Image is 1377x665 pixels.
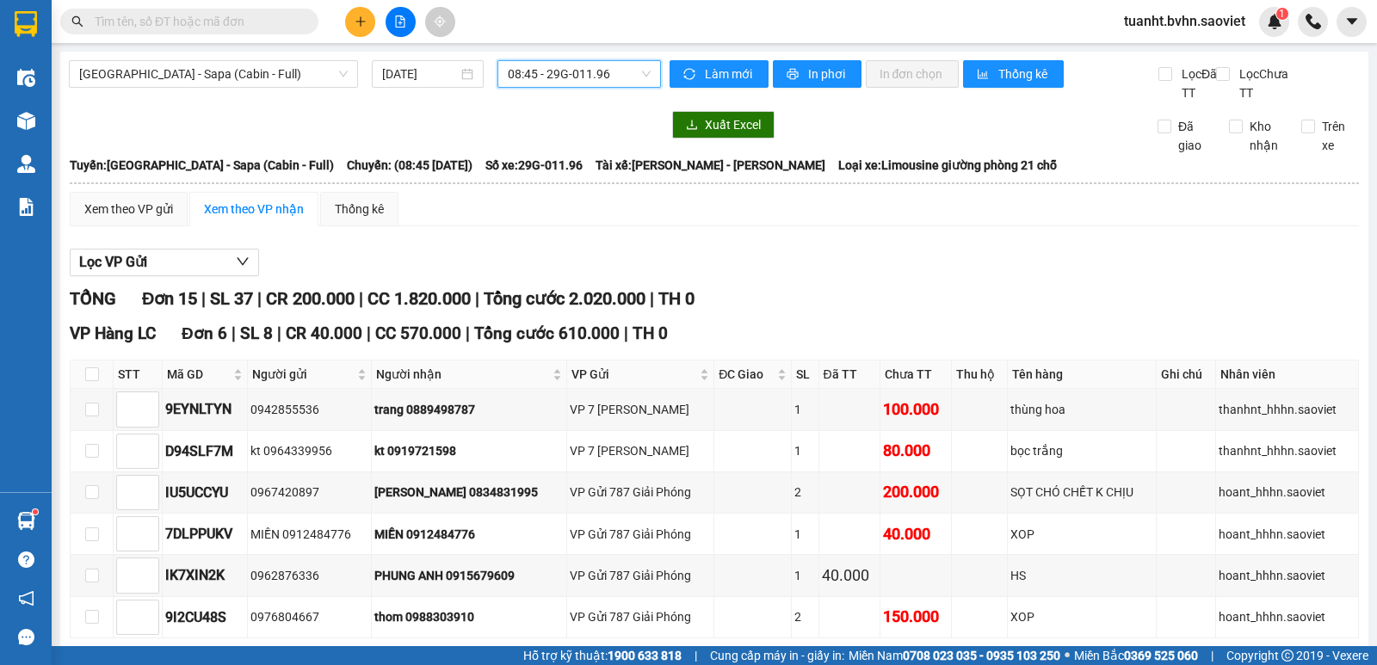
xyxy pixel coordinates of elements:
span: Chuyến: (08:45 [DATE]) [347,156,472,175]
span: sync [683,68,698,82]
span: Số xe: 29G-011.96 [485,156,583,175]
div: MIỀN 0912484776 [250,525,367,544]
div: hoant_hhhn.saoviet [1219,483,1355,502]
span: Kho nhận [1243,117,1287,155]
span: SL 37 [210,288,253,309]
div: trang 0889498787 [374,400,565,419]
span: file-add [394,15,406,28]
strong: 0708 023 035 - 0935 103 250 [903,649,1060,662]
img: solution-icon [17,198,35,216]
span: Miền Nam [849,646,1060,665]
span: tuanht.bvhn.saoviet [1110,10,1259,32]
span: notification [18,590,34,607]
span: CC 570.000 [375,323,461,343]
span: Tổng cước 610.000 [474,323,620,343]
span: download [686,119,698,132]
span: Thống kê [998,65,1050,83]
td: IU5UCCYU [163,472,248,514]
td: 7DLPPUKV [163,514,248,555]
strong: 0369 525 060 [1124,649,1198,662]
span: Lọc VP Gửi [79,251,147,273]
span: TỔNG [70,288,116,309]
button: bar-chartThống kê [963,60,1064,88]
span: Lọc Đã TT [1175,65,1220,102]
div: 9I2CU48S [165,607,244,628]
span: Đơn 6 [182,323,227,343]
span: | [695,646,697,665]
div: 40.000 [822,563,878,588]
div: thom 0988303910 [374,607,565,626]
img: phone-icon [1306,14,1321,29]
span: CR 40.000 [286,323,362,343]
span: | [257,288,262,309]
span: CR 200.000 [266,288,355,309]
div: thanhnt_hhhn.saoviet [1219,441,1355,460]
button: Lọc VP Gửi [70,249,259,276]
span: Tài xế: [PERSON_NAME] - [PERSON_NAME] [596,156,825,175]
td: VP Gửi 787 Giải Phóng [567,597,714,638]
div: 0967420897 [250,483,367,502]
div: 0942855536 [250,400,367,419]
span: bar-chart [977,68,991,82]
th: Tên hàng [1008,360,1157,389]
span: VP Hàng LC [70,323,156,343]
sup: 1 [33,509,38,514]
button: plus [345,7,375,37]
div: IU5UCCYU [165,482,244,503]
button: downloadXuất Excel [672,111,775,139]
div: Xem theo VP gửi [84,200,173,219]
img: warehouse-icon [17,69,35,87]
div: VP Gửi 787 Giải Phóng [570,566,711,585]
span: | [624,323,628,343]
span: Hà Nội - Sapa (Cabin - Full) [79,61,348,87]
th: Ghi chú [1157,360,1215,389]
img: warehouse-icon [17,155,35,173]
span: | [650,288,654,309]
th: SL [792,360,818,389]
div: VP Gửi 787 Giải Phóng [570,525,711,544]
div: XOP [1010,525,1153,544]
div: thùng hoa [1010,400,1153,419]
img: icon-new-feature [1267,14,1282,29]
td: VP 7 Phạm Văn Đồng [567,389,714,430]
div: Thống kê [335,200,384,219]
td: VP Gửi 787 Giải Phóng [567,472,714,514]
span: | [367,323,371,343]
span: | [466,323,470,343]
div: 40.000 [883,522,948,546]
th: STT [114,360,163,389]
span: | [277,323,281,343]
span: CC 1.820.000 [367,288,471,309]
span: SL 8 [240,323,273,343]
span: copyright [1281,650,1294,662]
span: Làm mới [705,65,755,83]
th: Chưa TT [880,360,952,389]
span: | [475,288,479,309]
div: 200.000 [883,480,948,504]
input: Tìm tên, số ĐT hoặc mã đơn [95,12,298,31]
span: plus [355,15,367,28]
div: kt 0919721598 [374,441,565,460]
div: kt 0964339956 [250,441,367,460]
div: 80.000 [883,439,948,463]
div: 1 [794,566,815,585]
td: VP Gửi 787 Giải Phóng [567,514,714,555]
strong: 1900 633 818 [608,649,682,662]
input: 12/09/2025 [382,65,459,83]
div: SỌT CHÓ CHẾT K CHỊU [1010,483,1153,502]
button: syncLàm mới [670,60,769,88]
span: | [201,288,206,309]
div: 1 [794,400,815,419]
span: ⚪️ [1065,652,1070,659]
td: VP Gửi 787 Giải Phóng [567,555,714,596]
td: IK7XIN2K [163,555,248,596]
div: 0962876336 [250,566,367,585]
div: PHUNG ANH 0915679609 [374,566,565,585]
div: VP Gửi 787 Giải Phóng [570,483,711,502]
span: In phơi [808,65,848,83]
img: logo-vxr [15,11,37,37]
div: 1 [794,525,815,544]
div: 9EYNLTYN [165,398,244,420]
td: D94SLF7M [163,431,248,472]
span: aim [434,15,446,28]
